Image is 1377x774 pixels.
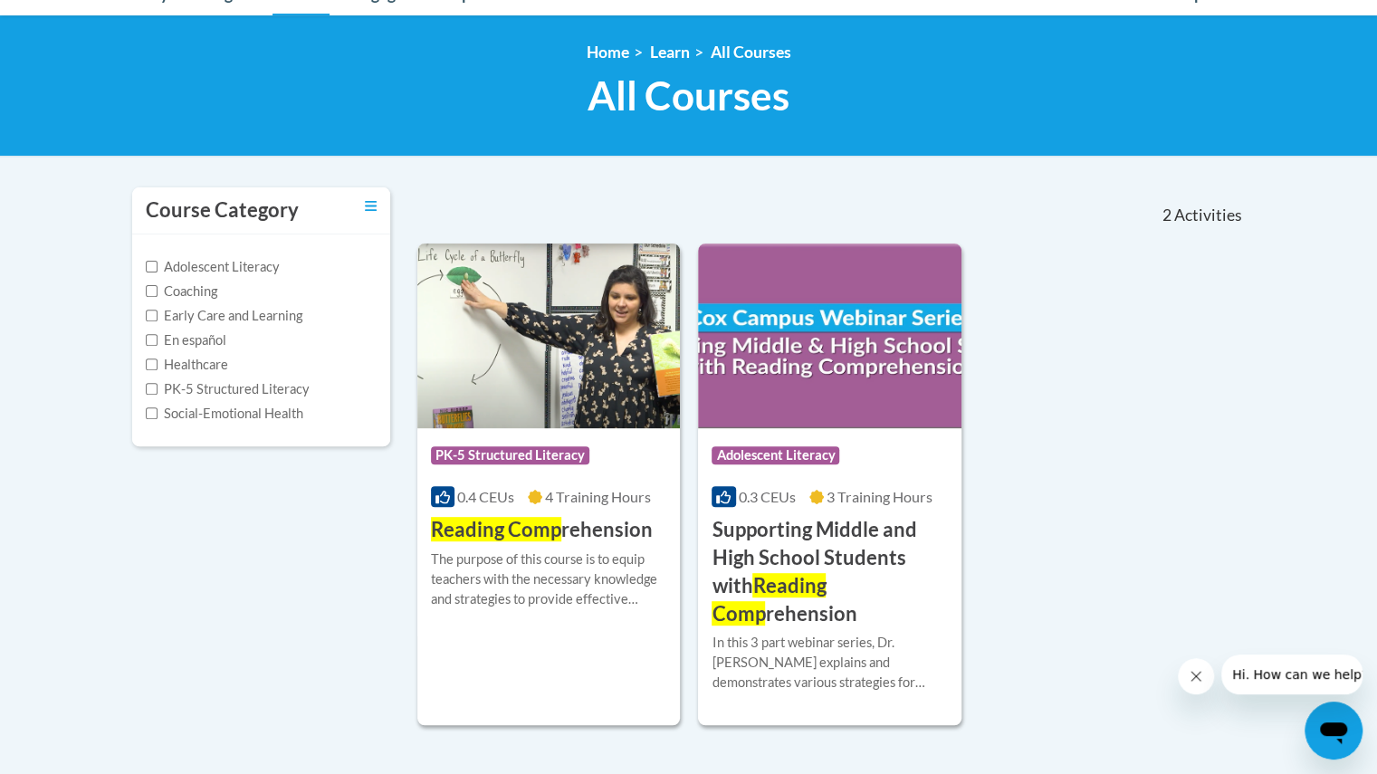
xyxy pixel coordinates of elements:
input: Checkbox for Options [146,383,158,395]
input: Checkbox for Options [146,358,158,370]
a: Course LogoPK-5 Structured Literacy0.4 CEUs4 Training Hours Reading ComprehensionThe purpose of t... [417,244,681,725]
label: PK-5 Structured Literacy [146,379,310,399]
a: Toggle collapse [365,196,377,216]
a: All Courses [711,43,791,62]
span: All Courses [588,72,789,119]
div: The purpose of this course is to equip teachers with the necessary knowledge and strategies to pr... [431,549,667,609]
span: Adolescent Literacy [712,446,839,464]
img: Course Logo [417,244,681,428]
input: Checkbox for Options [146,407,158,419]
label: Coaching [146,282,217,301]
input: Checkbox for Options [146,261,158,272]
label: Adolescent Literacy [146,257,280,277]
label: Healthcare [146,355,228,375]
label: Social-Emotional Health [146,404,303,424]
img: Course Logo [698,244,961,428]
span: Hi. How can we help? [11,13,147,27]
h3: rehension [431,516,653,544]
span: 0.3 CEUs [739,488,796,505]
span: PK-5 Structured Literacy [431,446,589,464]
span: Activities [1174,205,1242,225]
span: 2 [1162,205,1171,225]
a: Course LogoAdolescent Literacy0.3 CEUs3 Training Hours Supporting Middle and High School Students... [698,244,961,725]
iframe: Button to launch messaging window [1305,702,1363,760]
a: Learn [650,43,690,62]
input: Checkbox for Options [146,285,158,297]
span: Reading Comp [712,573,826,626]
input: Checkbox for Options [146,334,158,346]
div: In this 3 part webinar series, Dr. [PERSON_NAME] explains and demonstrates various strategies for... [712,633,948,693]
input: Checkbox for Options [146,310,158,321]
span: 0.4 CEUs [457,488,514,505]
label: En español [146,330,226,350]
span: 3 Training Hours [827,488,932,505]
a: Home [587,43,629,62]
h3: Course Category [146,196,299,225]
span: Reading Comp [431,517,561,541]
h3: Supporting Middle and High School Students with rehension [712,516,948,627]
iframe: Message from company [1221,655,1363,694]
span: 4 Training Hours [545,488,651,505]
iframe: Close message [1178,658,1214,694]
label: Early Care and Learning [146,306,302,326]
